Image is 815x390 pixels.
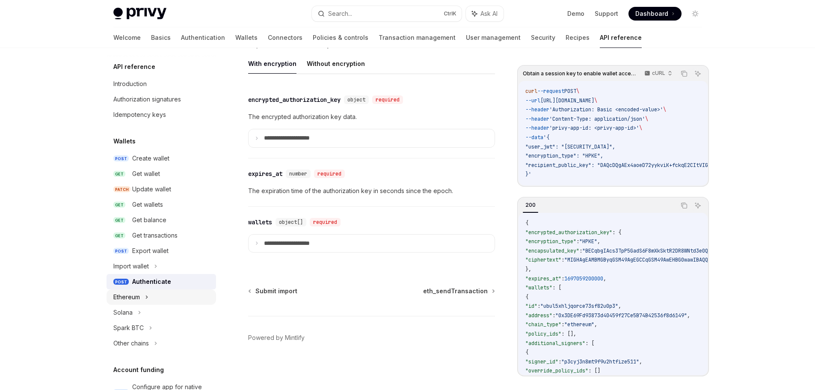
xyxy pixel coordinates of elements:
span: 'Authorization: Basic <encoded-value>' [549,106,663,113]
span: , [603,275,606,282]
a: Transaction management [379,27,456,48]
div: Authorization signatures [113,94,181,104]
div: Get wallets [132,199,163,210]
span: "encryption_type" [525,238,576,245]
div: Create wallet [132,153,169,164]
span: \ [576,88,579,95]
span: Dashboard [635,9,668,18]
span: POST [564,88,576,95]
a: GETGet balance [107,212,216,228]
span: 1697059200000 [564,275,603,282]
div: encrypted_authorization_key [248,95,341,104]
a: Security [531,27,555,48]
span: \ [639,125,642,131]
span: : [561,321,564,328]
span: , [618,303,621,310]
span: "ubul5xhljqorce73sf82u0p3" [540,303,618,310]
span: : [537,303,540,310]
span: { [525,294,528,301]
span: { [525,349,528,356]
button: Toggle dark mode [688,7,702,21]
span: "encapsulated_key" [525,247,579,254]
span: : [561,275,564,282]
span: --header [525,125,549,131]
button: Without encryption [307,54,365,74]
a: POSTCreate wallet [107,151,216,166]
span: "encrypted_authorization_key" [525,229,612,236]
span: "signer_id" [525,358,558,365]
div: Authenticate [132,277,171,287]
span: number [289,170,307,177]
span: "expires_at" [525,275,561,282]
span: GET [113,232,125,239]
span: : [] [588,367,600,374]
div: Get balance [132,215,166,225]
span: Ask AI [480,9,498,18]
a: Welcome [113,27,141,48]
h5: API reference [113,62,155,72]
span: POST [113,248,129,254]
button: cURL [640,66,676,81]
a: API reference [600,27,642,48]
span: object [347,96,365,103]
a: Submit import [249,287,297,295]
span: : { [612,229,621,236]
a: POSTExport wallet [107,243,216,259]
a: Basics [151,27,171,48]
button: Ask AI [466,6,504,21]
a: eth_sendTransaction [423,287,494,295]
span: { [525,220,528,226]
span: Ctrl K [444,10,456,17]
span: : [576,238,579,245]
span: --header [525,116,549,122]
span: --header [525,106,549,113]
p: The expiration time of the authorization key in seconds since the epoch. [248,186,495,196]
a: PATCHUpdate wallet [107,182,216,197]
div: required [314,170,345,178]
div: Import wallet [113,261,149,271]
span: : [579,247,582,254]
span: "user_jwt": "[SECURITY_DATA]", [525,143,615,150]
span: }' [525,171,531,178]
a: Dashboard [628,7,682,21]
span: "policy_ids" [525,330,561,337]
span: : [], [561,330,576,337]
span: "encryption_type": "HPKE", [525,152,603,159]
span: object[] [279,219,303,226]
span: : [ [585,340,594,347]
span: '{ [543,134,549,141]
div: Get wallet [132,169,160,179]
div: Solana [113,307,133,318]
p: cURL [652,70,665,77]
span: Obtain a session key to enable wallet access. [523,70,636,77]
button: Search...CtrlK [312,6,462,21]
span: "ethereum" [564,321,594,328]
div: Spark BTC [113,323,144,333]
h5: Account funding [113,365,164,375]
span: PATCH [113,186,130,193]
div: Other chains [113,338,149,348]
span: "chain_type" [525,321,561,328]
a: POSTAuthenticate [107,274,216,289]
span: GET [113,202,125,208]
h5: Wallets [113,136,136,146]
span: 'Content-Type: application/json' [549,116,645,122]
span: : [552,312,555,319]
div: Search... [328,9,352,19]
a: User management [466,27,521,48]
a: GETGet wallets [107,197,216,212]
span: --url [525,97,540,104]
span: "address" [525,312,552,319]
span: \ [663,106,666,113]
a: Demo [567,9,584,18]
span: , [639,358,642,365]
span: --data [525,134,543,141]
p: The encrypted authorization key data. [248,112,495,122]
span: --request [537,88,564,95]
a: Connectors [268,27,302,48]
div: Get transactions [132,230,178,241]
span: "HPKE" [579,238,597,245]
span: "0x3DE69Fd93873d40459f27Ce5B74B42536f8d6149" [555,312,687,319]
a: Introduction [107,76,216,92]
span: "additional_signers" [525,340,585,347]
